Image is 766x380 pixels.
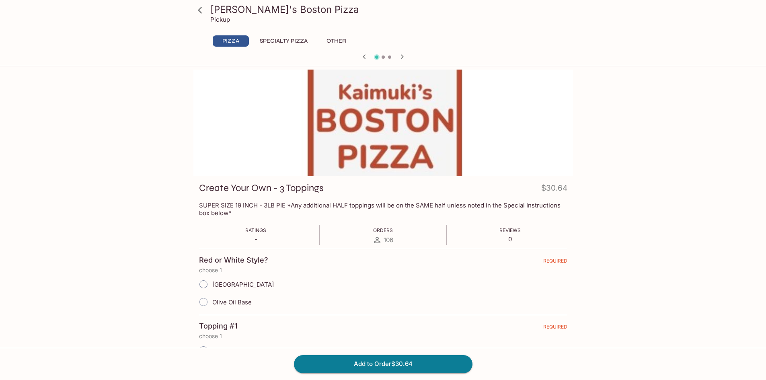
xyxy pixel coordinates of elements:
[499,235,521,243] p: 0
[294,355,472,373] button: Add to Order$30.64
[384,236,393,244] span: 106
[373,227,393,233] span: Orders
[212,347,242,354] span: Pepperoni
[245,235,266,243] p: -
[543,258,567,267] span: REQUIRED
[543,324,567,333] span: REQUIRED
[255,35,312,47] button: Specialty Pizza
[199,322,237,331] h4: Topping #1
[199,333,567,339] p: choose 1
[499,227,521,233] span: Reviews
[210,3,570,16] h3: [PERSON_NAME]'s Boston Pizza
[213,35,249,47] button: Pizza
[245,227,266,233] span: Ratings
[541,182,567,197] h4: $30.64
[212,298,252,306] span: Olive Oil Base
[199,267,567,273] p: choose 1
[199,256,268,265] h4: Red or White Style?
[199,201,567,217] p: SUPER SIZE 19 INCH - 3LB PIE *Any additional HALF toppings will be on the SAME half unless noted ...
[193,70,573,176] div: Create Your Own - 3 Toppings
[318,35,355,47] button: Other
[212,281,274,288] span: [GEOGRAPHIC_DATA]
[199,182,324,194] h3: Create Your Own - 3 Toppings
[210,16,230,23] p: Pickup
